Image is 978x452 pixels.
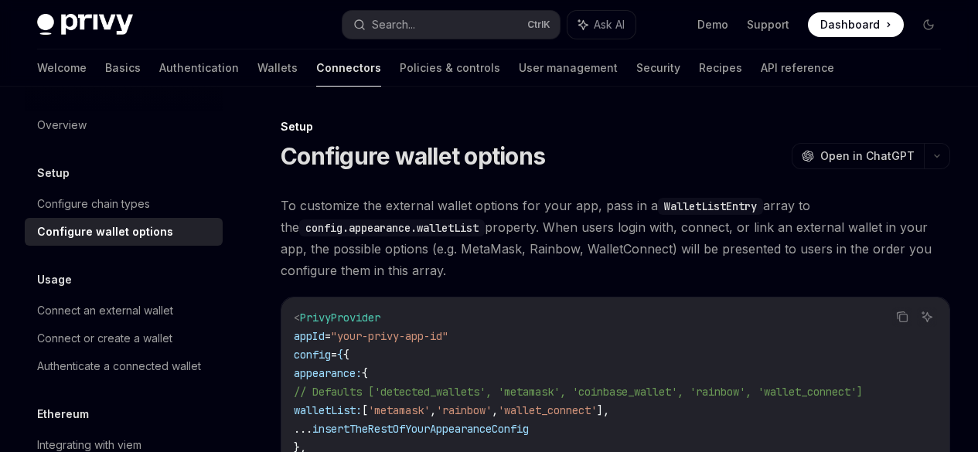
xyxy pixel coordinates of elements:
[636,49,680,87] a: Security
[105,49,141,87] a: Basics
[325,329,331,343] span: =
[37,301,173,320] div: Connect an external wallet
[300,311,380,325] span: PrivyProvider
[597,403,609,417] span: ],
[281,119,950,134] div: Setup
[498,403,597,417] span: 'wallet_connect'
[699,49,742,87] a: Recipes
[25,297,223,325] a: Connect an external wallet
[159,49,239,87] a: Authentication
[316,49,381,87] a: Connectors
[294,366,362,380] span: appearance:
[342,11,560,39] button: Search...CtrlK
[257,49,298,87] a: Wallets
[294,348,331,362] span: config
[294,422,312,436] span: ...
[294,385,863,399] span: // Defaults ['detected_wallets', 'metamask', 'coinbase_wallet', 'rainbow', 'wallet_connect']
[820,17,880,32] span: Dashboard
[37,14,133,36] img: dark logo
[697,17,728,32] a: Demo
[917,307,937,327] button: Ask AI
[372,15,415,34] div: Search...
[658,198,763,215] code: WalletListEntry
[331,348,337,362] span: =
[492,403,498,417] span: ,
[37,195,150,213] div: Configure chain types
[37,405,89,423] h5: Ethereum
[37,116,87,134] div: Overview
[37,49,87,87] a: Welcome
[281,142,545,170] h1: Configure wallet options
[594,17,625,32] span: Ask AI
[808,12,904,37] a: Dashboard
[527,19,550,31] span: Ctrl K
[362,366,368,380] span: {
[294,403,362,417] span: walletList:
[37,223,173,241] div: Configure wallet options
[25,325,223,352] a: Connect or create a wallet
[343,348,349,362] span: {
[892,307,912,327] button: Copy the contents from the code block
[25,190,223,218] a: Configure chain types
[281,195,950,281] span: To customize the external wallet options for your app, pass in a array to the property. When user...
[747,17,789,32] a: Support
[25,218,223,246] a: Configure wallet options
[400,49,500,87] a: Policies & controls
[25,111,223,139] a: Overview
[519,49,618,87] a: User management
[761,49,834,87] a: API reference
[37,329,172,348] div: Connect or create a wallet
[337,348,343,362] span: {
[331,329,448,343] span: "your-privy-app-id"
[916,12,941,37] button: Toggle dark mode
[436,403,492,417] span: 'rainbow'
[37,357,201,376] div: Authenticate a connected wallet
[294,311,300,325] span: <
[567,11,636,39] button: Ask AI
[820,148,915,164] span: Open in ChatGPT
[37,164,70,182] h5: Setup
[37,270,72,289] h5: Usage
[312,422,529,436] span: insertTheRestOfYourAppearanceConfig
[299,219,485,236] code: config.appearance.walletList
[430,403,436,417] span: ,
[792,143,924,169] button: Open in ChatGPT
[294,329,325,343] span: appId
[25,352,223,380] a: Authenticate a connected wallet
[362,403,368,417] span: [
[368,403,430,417] span: 'metamask'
